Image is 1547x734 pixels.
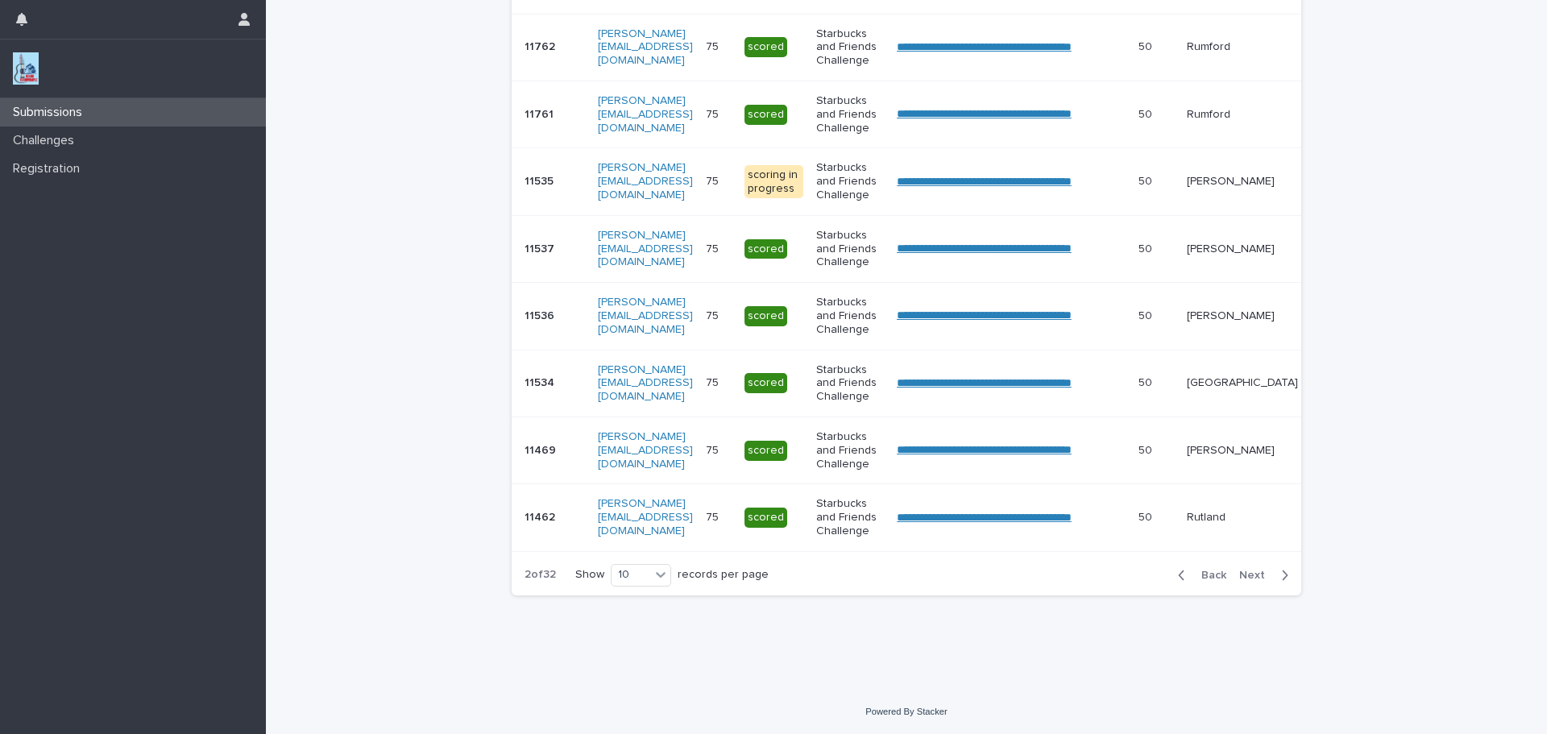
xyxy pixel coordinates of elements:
[525,105,557,122] p: 11761
[1187,108,1298,122] p: Rumford
[744,306,787,326] div: scored
[525,172,557,189] p: 11535
[525,37,558,54] p: 11762
[598,364,693,403] a: [PERSON_NAME][EMAIL_ADDRESS][DOMAIN_NAME]
[816,229,884,269] p: Starbucks and Friends Challenge
[744,239,787,259] div: scored
[6,133,87,148] p: Challenges
[1187,40,1298,54] p: Rumford
[706,37,722,54] p: 75
[865,707,947,716] a: Powered By Stacker
[706,105,722,122] p: 75
[1187,175,1298,189] p: [PERSON_NAME]
[1138,172,1155,189] p: 50
[706,239,722,256] p: 75
[525,239,558,256] p: 11537
[1165,568,1233,583] button: Back
[1233,568,1301,583] button: Next
[706,172,722,189] p: 75
[1187,444,1298,458] p: [PERSON_NAME]
[1138,373,1155,390] p: 50
[706,508,722,525] p: 75
[1138,37,1155,54] p: 50
[598,431,693,470] a: [PERSON_NAME][EMAIL_ADDRESS][DOMAIN_NAME]
[744,373,787,393] div: scored
[816,363,884,404] p: Starbucks and Friends Challenge
[6,105,95,120] p: Submissions
[525,373,558,390] p: 11534
[1187,376,1298,390] p: [GEOGRAPHIC_DATA]
[816,430,884,471] p: Starbucks and Friends Challenge
[816,497,884,537] p: Starbucks and Friends Challenge
[816,296,884,336] p: Starbucks and Friends Challenge
[598,498,693,537] a: [PERSON_NAME][EMAIL_ADDRESS][DOMAIN_NAME]
[706,441,722,458] p: 75
[706,373,722,390] p: 75
[1192,570,1226,581] span: Back
[512,555,569,595] p: 2 of 32
[598,162,693,201] a: [PERSON_NAME][EMAIL_ADDRESS][DOMAIN_NAME]
[1138,306,1155,323] p: 50
[1187,243,1298,256] p: [PERSON_NAME]
[1239,570,1275,581] span: Next
[816,94,884,135] p: Starbucks and Friends Challenge
[13,52,39,85] img: jxsLJbdS1eYBI7rVAS4p
[525,508,558,525] p: 11462
[1138,105,1155,122] p: 50
[816,161,884,201] p: Starbucks and Friends Challenge
[706,306,722,323] p: 75
[744,441,787,461] div: scored
[598,297,693,335] a: [PERSON_NAME][EMAIL_ADDRESS][DOMAIN_NAME]
[598,95,693,134] a: [PERSON_NAME][EMAIL_ADDRESS][DOMAIN_NAME]
[612,566,650,583] div: 10
[1187,309,1298,323] p: [PERSON_NAME]
[575,568,604,582] p: Show
[1187,511,1298,525] p: Rutland
[1138,239,1155,256] p: 50
[678,568,769,582] p: records per page
[816,27,884,68] p: Starbucks and Friends Challenge
[744,508,787,528] div: scored
[525,441,559,458] p: 11469
[525,306,558,323] p: 11536
[744,165,803,199] div: scoring in progress
[744,105,787,125] div: scored
[1138,441,1155,458] p: 50
[598,28,693,67] a: [PERSON_NAME][EMAIL_ADDRESS][DOMAIN_NAME]
[598,230,693,268] a: [PERSON_NAME][EMAIL_ADDRESS][DOMAIN_NAME]
[744,37,787,57] div: scored
[6,161,93,176] p: Registration
[1138,508,1155,525] p: 50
